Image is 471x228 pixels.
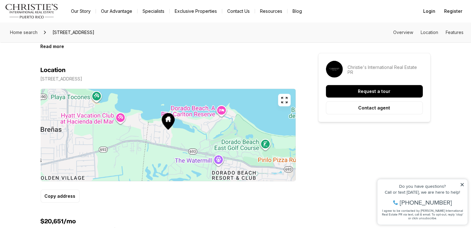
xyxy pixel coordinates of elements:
[326,101,423,114] button: Contact agent
[393,30,463,35] nav: Page section menu
[440,5,466,17] button: Register
[446,30,463,35] a: Skip to: Features
[8,38,89,50] span: I agree to be contacted by [PERSON_NAME] International Real Estate PR via text, call & email. To ...
[7,20,90,24] div: Call or text [DATE], we are here to help!
[170,7,222,16] a: Exclusive Properties
[10,30,38,35] span: Home search
[444,9,462,14] span: Register
[358,105,390,110] p: Contact agent
[5,4,58,19] img: logo
[423,9,435,14] span: Login
[41,76,83,81] p: [STREET_ADDRESS]
[255,7,287,16] a: Resources
[45,194,76,199] p: Copy address
[393,30,413,35] a: Skip to: Overview
[348,65,423,75] p: Christie's International Real Estate PR
[7,14,90,18] div: Do you have questions?
[41,44,64,49] button: Read more
[222,7,255,16] button: Contact Us
[41,190,80,203] button: Copy address
[41,89,296,181] img: Map of 32 GREEN VILLAS DRIVE #32, DORADO PR, 00646
[66,7,96,16] a: Our Story
[26,29,78,36] span: [PHONE_NUMBER]
[138,7,169,16] a: Specialists
[50,27,97,37] span: [STREET_ADDRESS]
[358,89,391,94] p: Request a tour
[8,27,40,37] a: Home search
[96,7,137,16] a: Our Advantage
[326,85,423,98] button: Request a tour
[288,7,307,16] a: Blog
[421,30,438,35] a: Skip to: Location
[41,66,66,74] h4: Location
[419,5,439,17] button: Login
[41,218,296,225] h4: $20,651/mo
